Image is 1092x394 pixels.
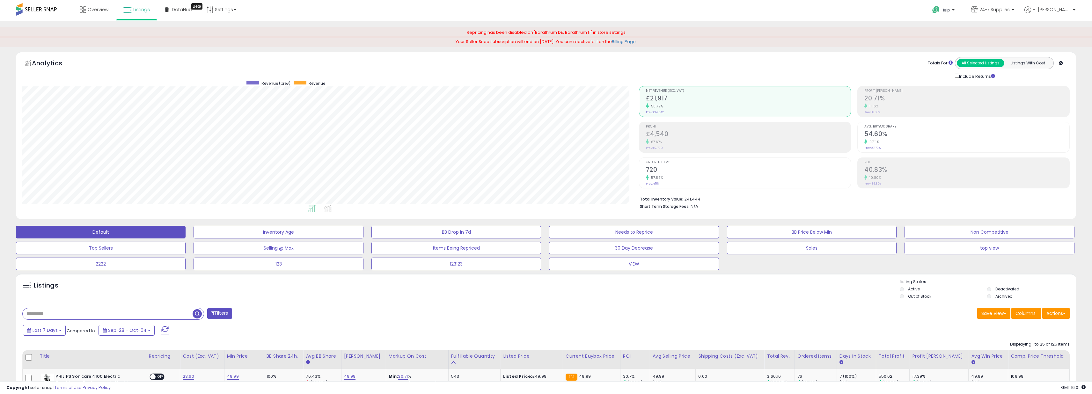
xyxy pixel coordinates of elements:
div: BB Share 24h. [267,353,301,360]
span: Revenue (prev) [261,81,290,86]
span: N/A [691,203,698,209]
span: Help [942,7,950,13]
th: The percentage added to the cost of goods (COGS) that forms the calculator for Min & Max prices. [386,350,448,369]
small: 97.11% [867,140,879,144]
span: OFF [156,374,166,380]
button: Actions [1042,308,1070,319]
div: 49.99 [653,374,696,379]
button: Inventory Age [194,226,363,238]
div: 100% [267,374,298,379]
small: Prev: 18.63% [864,110,880,114]
span: ROI [864,161,1069,164]
div: 543 [451,374,495,379]
span: Listings [133,6,150,13]
span: 2025-10-12 16:01 GMT [1061,384,1086,390]
small: (26.67%) [771,380,787,385]
button: Items Being Repriced [371,242,541,254]
button: BB Price Below Min [727,226,897,238]
div: 3166.16 [767,374,795,379]
small: (0%) [653,380,662,385]
div: Avg Win Price [971,353,1005,360]
div: Repricing [149,353,177,360]
button: 123 [194,258,363,270]
span: Revenue [309,81,325,86]
button: Top Sellers [16,242,186,254]
h2: 20.71% [864,95,1069,103]
small: 11.16% [867,104,878,109]
label: Out of Stock [908,294,931,299]
div: Listed Price [503,353,560,360]
span: 24-7 Supplies [979,6,1010,13]
div: Totals For [928,60,953,66]
div: Shipping Costs (Exc. VAT) [698,353,761,360]
div: Min Price [227,353,261,360]
span: Ordered Items [646,161,851,164]
small: (0%) [971,380,980,385]
div: £49.99 [503,374,558,379]
h2: £4,540 [646,130,851,139]
div: [PERSON_NAME] [344,353,383,360]
img: 41gkc2Mqs6L._SL40_.jpg [41,374,54,386]
small: Prev: 456 [646,182,659,186]
small: Avg BB Share. [306,360,310,365]
div: Cost (Exc. VAT) [183,353,222,360]
div: Total Rev. [767,353,792,360]
a: Terms of Use [55,384,82,390]
div: Fulfillable Quantity [451,353,498,360]
button: top view [905,242,1074,254]
small: Avg Win Price. [971,360,975,365]
button: 2222 [16,258,186,270]
div: Displaying 1 to 25 of 125 items [1010,341,1070,347]
span: Columns [1015,310,1036,317]
small: (0%) [839,380,848,385]
div: Total Profit [879,353,907,360]
button: Filters [207,308,232,319]
div: Days In Stock [839,353,873,360]
small: (53.34%) [883,380,899,385]
div: Current Buybox Price [566,353,618,360]
button: VIEW [549,258,719,270]
small: 50.72% [649,104,663,109]
strong: Copyright [6,384,30,390]
b: Total Inventory Value: [640,196,683,202]
div: 109.99 [1011,374,1065,379]
small: Days In Stock. [839,360,843,365]
button: All Selected Listings [957,59,1004,67]
li: £41,444 [640,195,1065,202]
div: 30.7% [623,374,650,379]
span: Your Seller Snap subscription will end on [DATE]. You can reactivate it on the . [456,39,637,45]
span: Profit [646,125,851,128]
small: Prev: £14,542 [646,110,664,114]
span: Last 7 Days [33,327,58,333]
label: Archived [995,294,1013,299]
button: Last 7 Days [23,325,66,336]
span: Net Revenue (Exc. VAT) [646,89,851,93]
div: Tooltip anchor [191,3,202,10]
div: 550.62 [879,374,910,379]
a: Help [927,1,961,21]
button: Default [16,226,186,238]
button: Sep-28 - Oct-04 [99,325,155,336]
b: Min: [389,373,398,379]
div: 17.39% [912,374,968,379]
h2: £21,917 [646,95,851,103]
div: % [389,374,443,385]
small: (-23.57%) [310,380,328,385]
a: 30.71 [398,373,408,380]
h5: Analytics [32,59,75,69]
div: seller snap | | [6,385,111,391]
small: 10.80% [867,175,881,180]
a: Billing Page [612,39,636,45]
div: Markup on Cost [389,353,446,360]
p: 17.40% Profit [PERSON_NAME] [389,381,443,385]
span: Avg. Buybox Share [864,125,1069,128]
button: Needs to Reprice [549,226,719,238]
span: 49.99 [579,373,591,379]
small: (26.67%) [802,380,818,385]
span: Sep-28 - Oct-04 [108,327,147,333]
span: Compared to: [67,328,96,334]
a: Hi [PERSON_NAME] [1024,6,1075,21]
div: Avg Selling Price [653,353,693,360]
small: 57.89% [649,175,663,180]
small: Prev: £2,709 [646,146,663,150]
